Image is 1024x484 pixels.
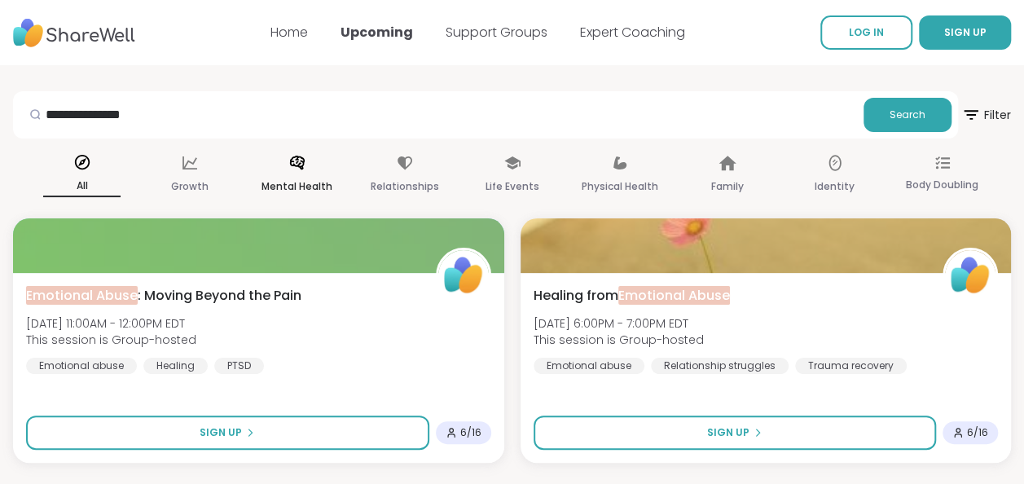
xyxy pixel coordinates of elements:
button: Sign Up [534,416,937,450]
img: ShareWell [438,250,489,301]
div: Healing [143,358,208,374]
a: LOG IN [820,15,912,50]
a: Support Groups [446,23,547,42]
div: Relationship struggles [651,358,789,374]
button: Sign Up [26,416,429,450]
span: LOG IN [849,25,884,39]
a: Home [270,23,308,42]
div: Trauma recovery [795,358,907,374]
a: Upcoming [341,23,413,42]
span: Sign Up [707,425,749,440]
div: Emotional abuse [26,358,137,374]
div: PTSD [214,358,264,374]
p: Family [711,177,744,196]
span: Filter [961,95,1011,134]
span: Emotional Abuse [26,286,138,305]
p: Physical Health [582,177,658,196]
span: [DATE] 6:00PM - 7:00PM EDT [534,315,704,332]
p: All [43,176,121,197]
p: Life Events [486,177,539,196]
div: Emotional abuse [534,358,644,374]
img: ShareWell [945,250,995,301]
button: Search [864,98,951,132]
p: Identity [815,177,855,196]
button: SIGN UP [919,15,1011,50]
span: Sign Up [200,425,242,440]
span: This session is Group-hosted [534,332,704,348]
span: [DATE] 11:00AM - 12:00PM EDT [26,315,196,332]
p: Relationships [371,177,439,196]
span: 6 / 16 [460,426,481,439]
span: Search [890,108,925,122]
p: Growth [171,177,209,196]
span: Healing from [534,286,730,306]
p: Body Doubling [906,175,978,195]
span: This session is Group-hosted [26,332,196,348]
span: SIGN UP [944,25,987,39]
a: Expert Coaching [580,23,685,42]
span: 6 / 16 [967,426,988,439]
span: : Moving Beyond the Pain [26,286,301,306]
p: Mental Health [261,177,332,196]
span: Emotional Abuse [618,286,730,305]
img: ShareWell Nav Logo [13,11,135,55]
button: Filter [961,91,1011,139]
